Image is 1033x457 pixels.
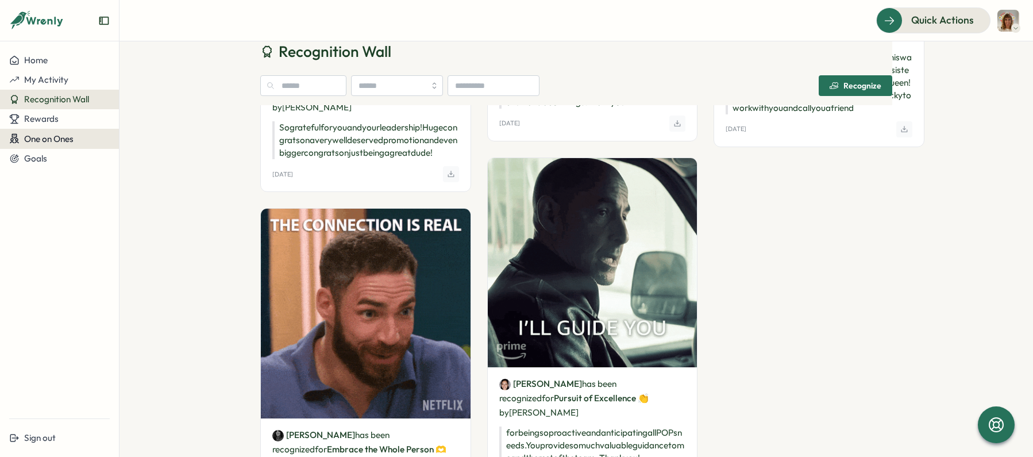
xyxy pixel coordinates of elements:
[24,94,89,105] span: Recognition Wall
[24,74,68,85] span: My Activity
[24,133,74,144] span: One on Ones
[261,209,471,418] img: Recognition Image
[272,171,293,178] p: [DATE]
[24,113,59,124] span: Rewards
[488,158,697,368] img: Recognition Image
[499,379,511,390] img: India Bastien
[272,121,459,159] p: So grateful for you and your leadership! Huge congrats on a very well deserved promotion and even...
[327,444,446,455] span: Embrace the Whole Person 🫶
[315,444,327,455] span: for
[279,41,391,62] span: Recognition Wall
[272,429,355,441] a: Vic de Aranzeta[PERSON_NAME]
[499,377,686,420] p: has been recognized by [PERSON_NAME]
[98,15,110,26] button: Expand sidebar
[24,432,56,443] span: Sign out
[542,393,554,404] span: for
[997,10,1019,32] img: Jessi Bull
[24,153,47,164] span: Goals
[24,55,48,66] span: Home
[272,430,284,441] img: Vic de Aranzeta
[499,120,520,127] p: [DATE]
[554,393,649,404] span: Pursuit of Excellence 👏
[911,13,974,28] span: Quick Actions
[876,7,990,33] button: Quick Actions
[819,75,892,96] button: Recognize
[499,378,582,390] a: India Bastien[PERSON_NAME]
[830,81,881,90] div: Recognize
[726,125,746,133] p: [DATE]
